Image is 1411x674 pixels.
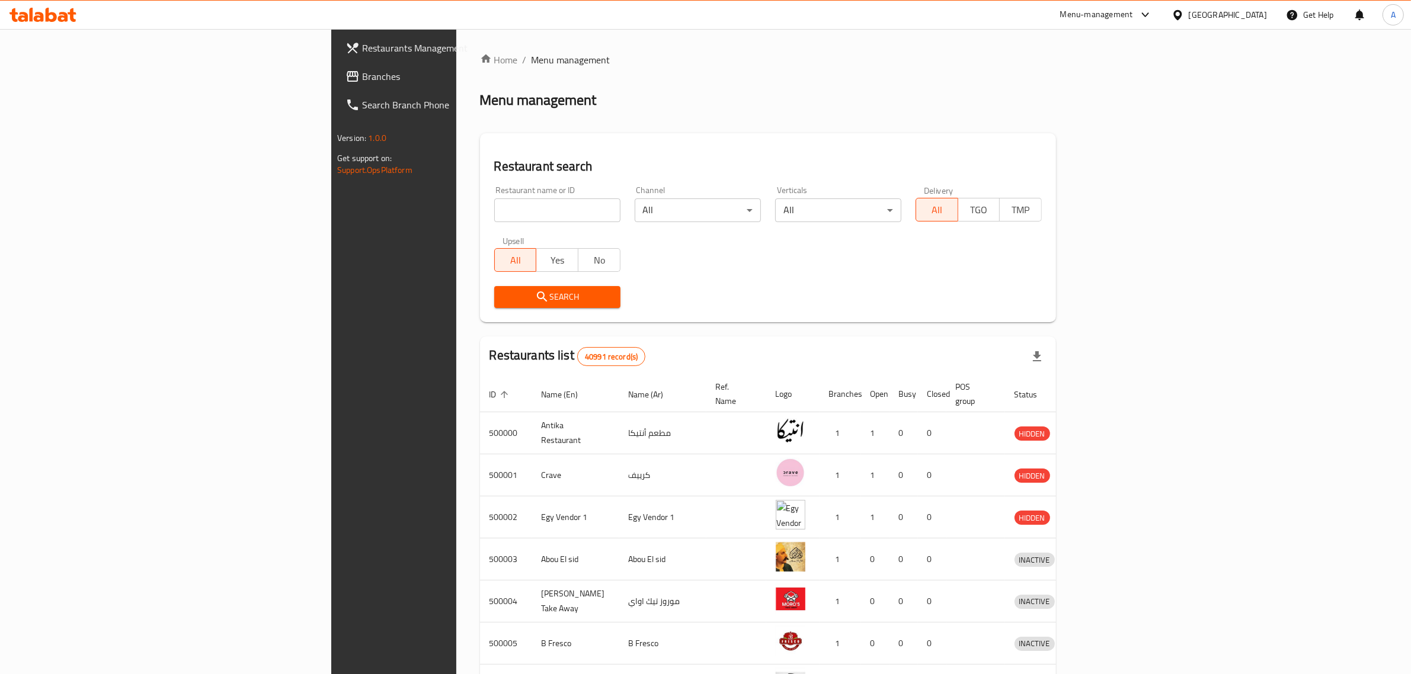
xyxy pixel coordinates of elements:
a: Restaurants Management [336,34,567,62]
th: Closed [918,376,946,412]
label: Delivery [924,186,954,194]
span: TGO [963,201,996,219]
span: All [921,201,954,219]
td: B Fresco [619,622,706,665]
input: Search for restaurant name or ID.. [494,198,620,222]
td: 0 [861,622,890,665]
td: كرييف [619,454,706,496]
td: 0 [918,496,946,538]
div: INACTIVE [1015,595,1055,609]
td: 1 [820,622,861,665]
th: Branches [820,376,861,412]
button: All [494,248,537,272]
nav: breadcrumb [480,53,1056,67]
img: Crave [776,458,805,487]
button: All [916,198,958,222]
span: Name (En) [542,387,594,402]
span: 40991 record(s) [578,351,645,362]
td: 1 [861,496,890,538]
td: 1 [820,412,861,454]
div: Menu-management [1060,8,1133,22]
td: 0 [890,412,918,454]
td: 0 [890,580,918,622]
span: HIDDEN [1015,427,1050,441]
div: [GEOGRAPHIC_DATA] [1189,8,1267,21]
span: 1.0.0 [368,130,386,146]
a: Search Branch Phone [336,91,567,119]
span: A [1391,8,1396,21]
span: Yes [541,252,574,269]
h2: Menu management [480,91,597,110]
span: All [500,252,532,269]
span: Search Branch Phone [362,98,558,112]
span: TMP [1004,201,1037,219]
span: Name (Ar) [629,387,679,402]
td: 1 [861,412,890,454]
td: 0 [918,538,946,580]
span: Status [1015,387,1053,402]
div: All [635,198,761,222]
td: [PERSON_NAME] Take Away [532,580,619,622]
span: No [583,252,616,269]
td: Egy Vendor 1 [619,496,706,538]
td: 0 [890,454,918,496]
div: HIDDEN [1015,511,1050,525]
img: Antika Restaurant [776,416,805,445]
span: Get support on: [337,150,392,166]
td: 1 [820,454,861,496]
td: 0 [918,622,946,665]
span: INACTIVE [1015,595,1055,608]
td: 0 [861,580,890,622]
span: HIDDEN [1015,469,1050,483]
td: Abou El sid [532,538,619,580]
td: موروز تيك اواي [619,580,706,622]
h2: Restaurant search [494,158,1042,175]
td: 1 [820,496,861,538]
button: Yes [536,248,578,272]
a: Branches [336,62,567,91]
button: Search [494,286,620,308]
span: POS group [956,380,991,408]
td: 0 [861,538,890,580]
div: Export file [1023,342,1051,371]
button: No [578,248,620,272]
td: 0 [918,580,946,622]
th: Logo [766,376,820,412]
th: Open [861,376,890,412]
td: Abou El sid [619,538,706,580]
td: Antika Restaurant [532,412,619,454]
a: Support.OpsPlatform [337,162,412,178]
button: TGO [958,198,1000,222]
img: Egy Vendor 1 [776,500,805,529]
span: ID [489,387,512,402]
td: Egy Vendor 1 [532,496,619,538]
td: 0 [918,454,946,496]
th: Busy [890,376,918,412]
img: B Fresco [776,626,805,656]
td: 0 [890,622,918,665]
span: INACTIVE [1015,553,1055,567]
td: 1 [861,454,890,496]
td: مطعم أنتيكا [619,412,706,454]
span: INACTIVE [1015,637,1055,650]
div: All [775,198,901,222]
button: TMP [999,198,1042,222]
span: Version: [337,130,366,146]
span: Restaurants Management [362,41,558,55]
span: Menu management [532,53,610,67]
td: 0 [890,538,918,580]
span: Ref. Name [716,380,752,408]
img: Abou El sid [776,542,805,572]
label: Upsell [503,236,524,245]
td: B Fresco [532,622,619,665]
div: Total records count [577,347,645,366]
td: 0 [890,496,918,538]
td: Crave [532,454,619,496]
h2: Restaurants list [489,346,646,366]
td: 1 [820,580,861,622]
td: 1 [820,538,861,580]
